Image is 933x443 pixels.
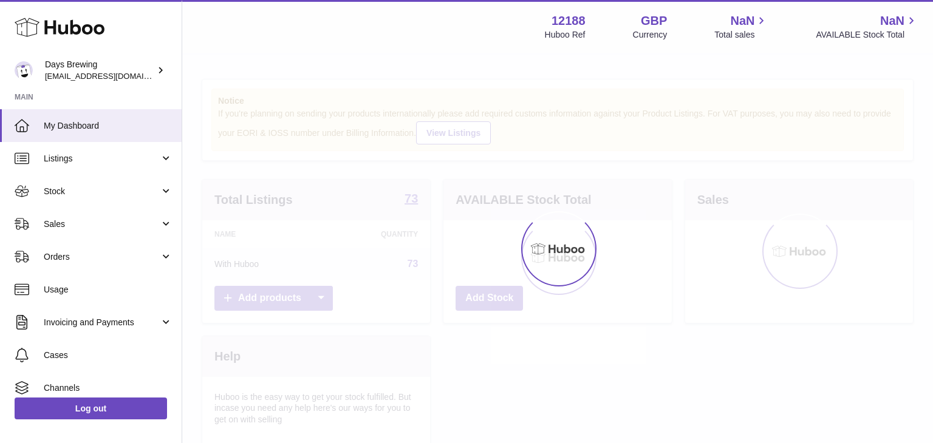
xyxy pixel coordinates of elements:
span: Total sales [714,29,768,41]
a: NaN Total sales [714,13,768,41]
span: NaN [880,13,904,29]
span: Listings [44,153,160,164]
a: NaN AVAILABLE Stock Total [816,13,918,41]
span: Sales [44,218,160,230]
img: internalAdmin-12188@internal.huboo.com [15,61,33,79]
span: Cases [44,350,173,361]
a: Log out [15,397,167,419]
span: Channels [44,382,173,394]
span: NaN [730,13,754,29]
span: Orders [44,251,160,263]
span: Invoicing and Payments [44,317,160,328]
div: Days Brewing [45,59,154,82]
strong: 12188 [552,13,586,29]
div: Currency [633,29,668,41]
span: My Dashboard [44,120,173,132]
div: Huboo Ref [545,29,586,41]
span: Stock [44,186,160,197]
span: [EMAIL_ADDRESS][DOMAIN_NAME] [45,71,179,81]
span: Usage [44,284,173,296]
span: AVAILABLE Stock Total [816,29,918,41]
strong: GBP [641,13,667,29]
